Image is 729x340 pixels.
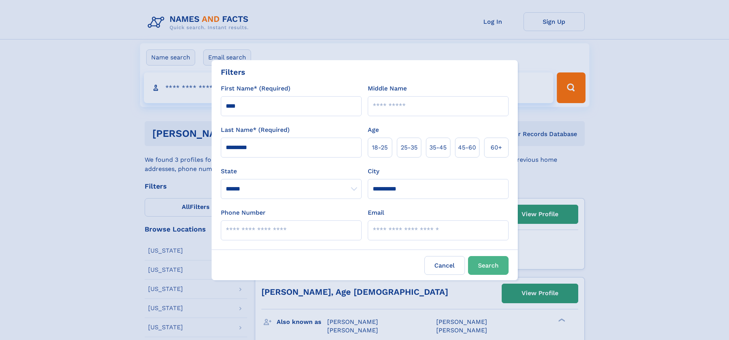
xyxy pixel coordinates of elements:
span: 45‑60 [458,143,476,152]
label: City [368,167,379,176]
label: Cancel [424,256,465,275]
label: Age [368,125,379,135]
button: Search [468,256,509,275]
span: 18‑25 [372,143,388,152]
span: 60+ [491,143,502,152]
label: Last Name* (Required) [221,125,290,135]
span: 35‑45 [429,143,447,152]
label: Middle Name [368,84,407,93]
label: Phone Number [221,208,266,217]
label: First Name* (Required) [221,84,290,93]
label: State [221,167,362,176]
label: Email [368,208,384,217]
div: Filters [221,66,245,78]
span: 25‑35 [401,143,418,152]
